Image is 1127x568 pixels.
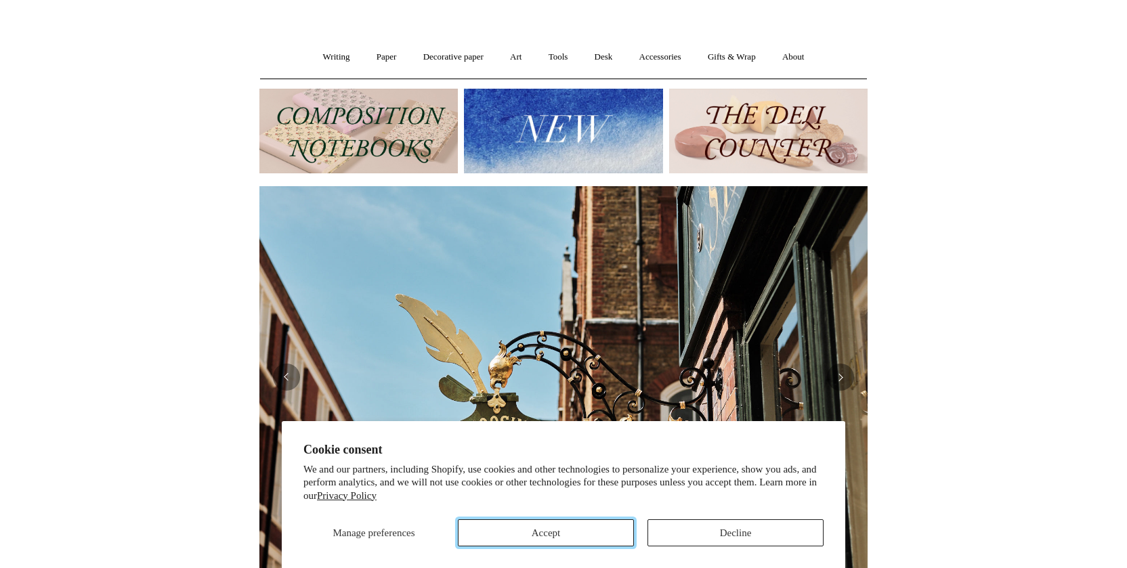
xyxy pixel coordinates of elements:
[411,39,496,75] a: Decorative paper
[364,39,409,75] a: Paper
[627,39,694,75] a: Accessories
[536,39,580,75] a: Tools
[770,39,817,75] a: About
[647,519,824,546] button: Decline
[303,443,824,457] h2: Cookie consent
[458,519,634,546] button: Accept
[464,89,662,173] img: New.jpg__PID:f73bdf93-380a-4a35-bcfe-7823039498e1
[273,364,300,391] button: Previous
[669,89,868,173] img: The Deli Counter
[333,527,414,538] span: Manage preferences
[827,364,854,391] button: Next
[582,39,625,75] a: Desk
[259,186,868,568] img: Copyright Choosing Keeping 20190711 LS Homepage 7.jpg__PID:4c49fdcc-9d5f-40e8-9753-f5038b35abb7
[303,519,444,546] button: Manage preferences
[303,463,824,503] p: We and our partners, including Shopify, use cookies and other technologies to personalize your ex...
[696,39,768,75] a: Gifts & Wrap
[317,490,377,501] a: Privacy Policy
[311,39,362,75] a: Writing
[259,89,458,173] img: 202302 Composition ledgers.jpg__PID:69722ee6-fa44-49dd-a067-31375e5d54ec
[498,39,534,75] a: Art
